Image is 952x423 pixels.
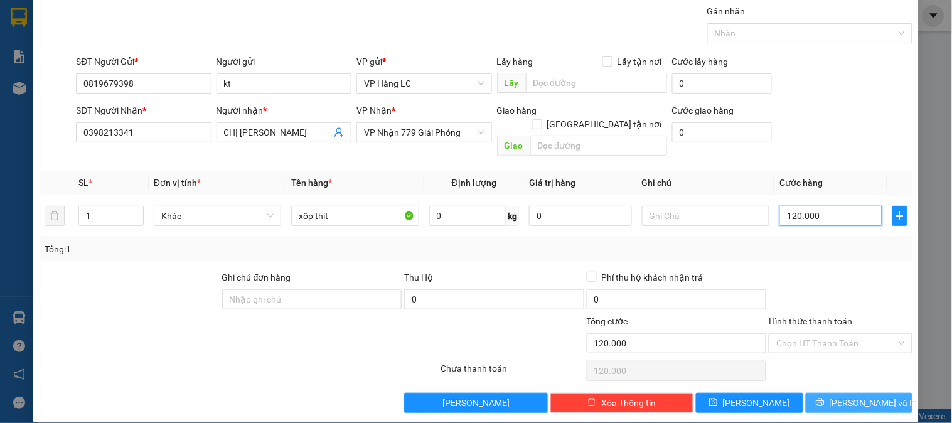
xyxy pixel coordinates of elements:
[672,73,773,94] input: Cước lấy hàng
[364,123,484,142] span: VP Nhận 779 Giải Phóng
[404,393,547,413] button: [PERSON_NAME]
[530,136,667,156] input: Dọc đường
[779,178,823,188] span: Cước hàng
[45,242,368,256] div: Tổng: 1
[612,55,667,68] span: Lấy tận nơi
[893,211,907,221] span: plus
[806,393,912,413] button: printer[PERSON_NAME] và In
[76,29,153,50] b: Sao Việt
[452,178,496,188] span: Định lượng
[723,396,790,410] span: [PERSON_NAME]
[529,206,632,226] input: 0
[709,398,718,408] span: save
[161,206,274,225] span: Khác
[550,393,693,413] button: deleteXóa Thông tin
[892,206,907,226] button: plus
[334,127,344,137] span: user-add
[497,105,537,115] span: Giao hàng
[168,10,303,31] b: [DOMAIN_NAME]
[7,10,70,73] img: logo.jpg
[497,56,533,67] span: Lấy hàng
[672,105,734,115] label: Cước giao hàng
[66,73,303,191] h2: VP Nhận: VP 114 [PERSON_NAME]
[154,178,201,188] span: Đơn vị tính
[442,396,510,410] span: [PERSON_NAME]
[642,206,769,226] input: Ghi Chú
[587,398,596,408] span: delete
[217,104,351,117] div: Người nhận
[497,136,530,156] span: Giao
[7,73,101,94] h2: 8SMPRRFZ
[672,56,729,67] label: Cước lấy hàng
[217,55,351,68] div: Người gửi
[497,73,526,93] span: Lấy
[76,104,211,117] div: SĐT Người Nhận
[696,393,803,413] button: save[PERSON_NAME]
[769,316,852,326] label: Hình thức thanh toán
[816,398,825,408] span: printer
[526,73,667,93] input: Dọc đường
[601,396,656,410] span: Xóa Thông tin
[506,206,519,226] span: kg
[529,178,575,188] span: Giá trị hàng
[222,272,291,282] label: Ghi chú đơn hàng
[587,316,628,326] span: Tổng cước
[291,206,419,226] input: VD: Bàn, Ghế
[356,55,491,68] div: VP gửi
[76,55,211,68] div: SĐT Người Gửi
[707,6,746,16] label: Gán nhãn
[439,361,585,383] div: Chưa thanh toán
[597,270,709,284] span: Phí thu hộ khách nhận trả
[404,272,433,282] span: Thu Hộ
[291,178,332,188] span: Tên hàng
[830,396,917,410] span: [PERSON_NAME] và In
[364,74,484,93] span: VP Hàng LC
[672,122,773,142] input: Cước giao hàng
[542,117,667,131] span: [GEOGRAPHIC_DATA] tận nơi
[222,289,402,309] input: Ghi chú đơn hàng
[356,105,392,115] span: VP Nhận
[78,178,88,188] span: SL
[637,171,774,195] th: Ghi chú
[45,206,65,226] button: delete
